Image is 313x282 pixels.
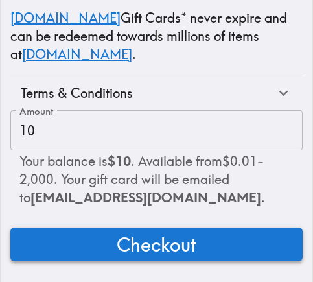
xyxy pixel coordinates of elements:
button: Checkout [10,228,303,261]
a: [DOMAIN_NAME] [22,46,132,62]
a: [DOMAIN_NAME] [10,10,121,26]
div: Terms & Conditions [21,84,275,102]
span: Your balance is . Available from $0.01 - 2,000 . Your gift card will be emailed to . [19,153,265,206]
span: [EMAIL_ADDRESS][DOMAIN_NAME] [30,189,261,206]
div: Terms & Conditions [10,76,303,110]
span: Checkout [117,231,196,257]
b: $10 [108,153,131,169]
p: Gift Cards* never expire and can be redeemed towards millions of items at . [10,9,303,64]
label: Amount [19,104,54,119]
